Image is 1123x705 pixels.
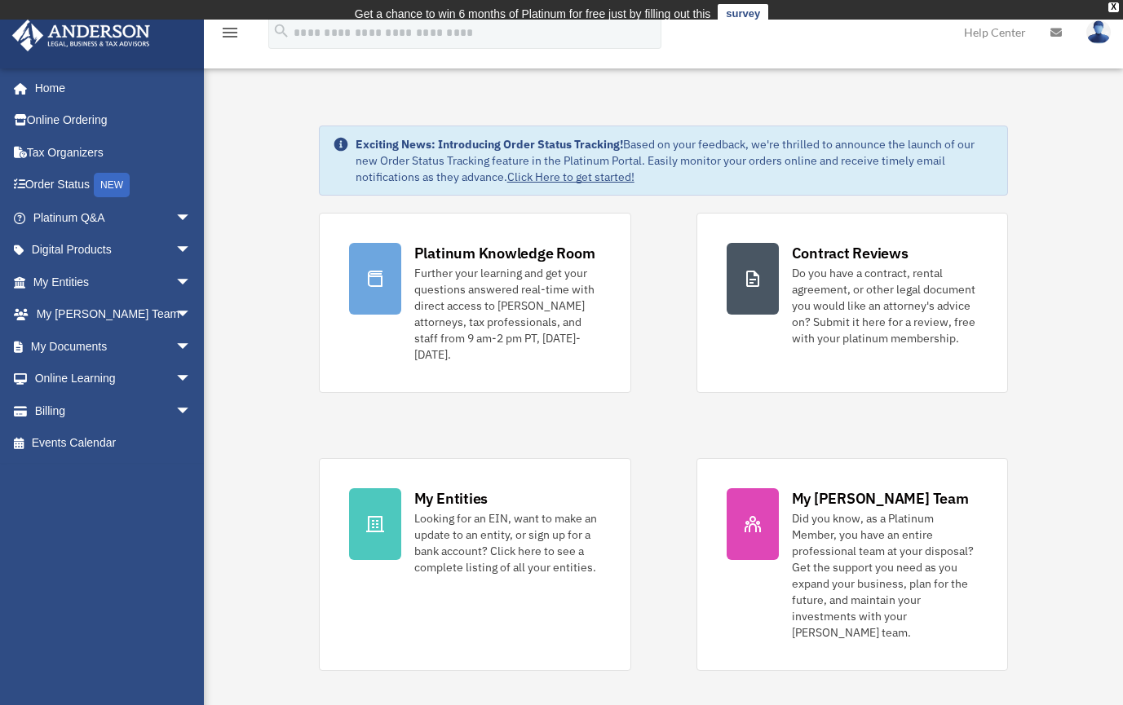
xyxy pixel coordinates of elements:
a: My Entitiesarrow_drop_down [11,266,216,298]
a: Click Here to get started! [507,170,634,184]
div: Do you have a contract, rental agreement, or other legal document you would like an attorney's ad... [792,265,979,346]
a: Contract Reviews Do you have a contract, rental agreement, or other legal document you would like... [696,213,1009,393]
div: Looking for an EIN, want to make an update to an entity, or sign up for a bank account? Click her... [414,510,601,575]
i: menu [220,23,240,42]
div: NEW [94,173,130,197]
div: Get a chance to win 6 months of Platinum for free just by filling out this [355,4,711,24]
a: Home [11,72,208,104]
a: My Documentsarrow_drop_down [11,330,216,363]
span: arrow_drop_down [175,266,208,299]
div: close [1108,2,1119,12]
span: arrow_drop_down [175,201,208,235]
div: Further your learning and get your questions answered real-time with direct access to [PERSON_NAM... [414,265,601,363]
span: arrow_drop_down [175,363,208,396]
div: My Entities [414,488,488,509]
span: arrow_drop_down [175,394,208,428]
span: arrow_drop_down [175,234,208,267]
a: My Entities Looking for an EIN, want to make an update to an entity, or sign up for a bank accoun... [319,458,631,671]
img: Anderson Advisors Platinum Portal [7,20,155,51]
strong: Exciting News: Introducing Order Status Tracking! [356,137,623,152]
img: User Pic [1086,20,1111,44]
a: Online Ordering [11,104,216,137]
div: My [PERSON_NAME] Team [792,488,969,509]
a: Platinum Q&Aarrow_drop_down [11,201,216,234]
a: Order StatusNEW [11,169,216,202]
div: Contract Reviews [792,243,909,263]
div: Based on your feedback, we're thrilled to announce the launch of our new Order Status Tracking fe... [356,136,995,185]
a: My [PERSON_NAME] Team Did you know, as a Platinum Member, you have an entire professional team at... [696,458,1009,671]
div: Platinum Knowledge Room [414,243,595,263]
a: survey [718,4,768,24]
span: arrow_drop_down [175,298,208,332]
span: arrow_drop_down [175,330,208,364]
a: My [PERSON_NAME] Teamarrow_drop_down [11,298,216,331]
a: Billingarrow_drop_down [11,394,216,427]
a: Events Calendar [11,427,216,460]
a: menu [220,29,240,42]
a: Tax Organizers [11,136,216,169]
a: Platinum Knowledge Room Further your learning and get your questions answered real-time with dire... [319,213,631,393]
a: Online Learningarrow_drop_down [11,363,216,395]
i: search [272,22,290,40]
div: Did you know, as a Platinum Member, you have an entire professional team at your disposal? Get th... [792,510,979,641]
a: Digital Productsarrow_drop_down [11,234,216,267]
